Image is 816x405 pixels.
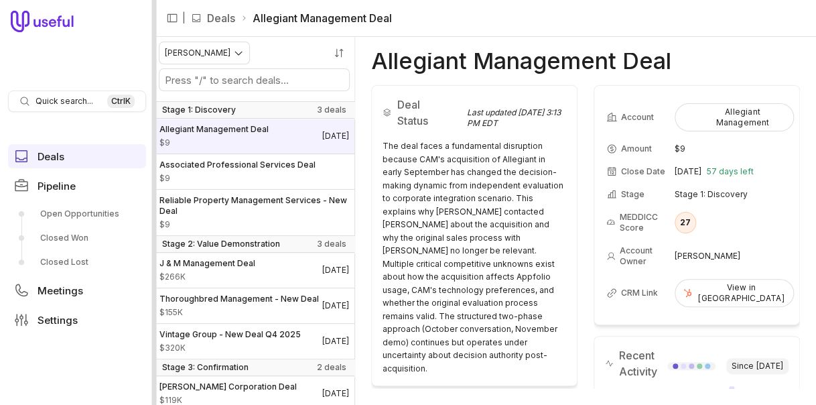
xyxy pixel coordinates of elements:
[159,343,301,353] span: Amount
[329,43,349,63] button: Sort by
[675,138,794,160] td: $9
[159,69,349,91] input: Search deals by name
[317,239,346,249] span: 3 deals
[154,154,354,189] a: Associated Professional Services Deal$9
[159,173,316,184] span: Amount
[38,315,78,325] span: Settings
[683,282,785,304] div: View in [GEOGRAPHIC_DATA]
[159,258,255,269] span: J & M Management Deal
[621,112,654,123] span: Account
[675,240,794,272] td: [PERSON_NAME]
[317,105,346,115] span: 3 deals
[371,53,671,69] h1: Allegiant Management Deal
[8,278,146,302] a: Meetings
[620,245,673,267] span: Account Owner
[707,166,754,177] span: 57 days left
[154,288,354,323] a: Thoroughbred Management - New Deal$155K[DATE]
[8,203,146,273] div: Pipeline submenu
[159,137,269,148] span: Amount
[162,105,236,115] span: Stage 1: Discovery
[675,103,794,131] button: Allegiant Management
[159,219,349,230] span: Amount
[726,358,789,374] span: Since
[36,96,93,107] span: Quick search...
[8,227,146,249] a: Closed Won
[162,8,182,28] button: Collapse sidebar
[207,10,235,26] a: Deals
[159,272,255,282] span: Amount
[159,124,269,135] span: Allegiant Management Deal
[159,160,316,170] span: Associated Professional Services Deal
[675,212,696,233] div: 27
[159,329,301,340] span: Vintage Group - New Deal Q4 2025
[107,95,135,108] kbd: Ctrl K
[675,184,794,205] td: Stage 1: Discovery
[38,181,76,191] span: Pipeline
[154,253,354,288] a: J & M Management Deal$266K[DATE]
[154,119,354,154] a: Allegiant Management Deal$9[DATE]
[322,336,349,347] time: Deal Close Date
[159,382,297,392] span: [PERSON_NAME] Corporation Deal
[8,174,146,198] a: Pipeline
[467,107,561,128] time: [DATE] 3:13 PM EDT
[621,288,658,298] span: CRM Link
[162,239,280,249] span: Stage 2: Value Demonstration
[159,195,349,217] span: Reliable Property Management Services - New Deal
[154,324,354,359] a: Vintage Group - New Deal Q4 2025$320K[DATE]
[8,251,146,273] a: Closed Lost
[241,10,392,26] li: Allegiant Management Deal
[8,308,146,332] a: Settings
[182,10,186,26] span: |
[159,307,319,318] span: Amount
[605,347,667,380] h2: Recent Activity
[621,189,644,200] span: Stage
[683,107,785,128] div: Allegiant Management
[154,190,354,235] a: Reliable Property Management Services - New Deal$9
[38,286,83,296] span: Meetings
[38,152,64,162] span: Deals
[8,203,146,225] a: Open Opportunities
[756,361,783,371] time: [DATE]
[322,300,349,311] time: Deal Close Date
[322,131,349,141] time: Deal Close Date
[621,166,665,177] span: Close Date
[8,144,146,168] a: Deals
[675,279,794,307] a: View in [GEOGRAPHIC_DATA]
[621,143,652,154] span: Amount
[383,139,566,375] div: The deal faces a fundamental disruption because CAM's acquisition of Allegiant in early September...
[675,166,701,177] time: [DATE]
[162,362,249,373] span: Stage 3: Confirmation
[154,37,355,405] nav: Deals
[317,362,346,373] span: 2 deals
[322,388,349,399] time: Deal Close Date
[322,265,349,276] time: Deal Close Date
[159,294,319,304] span: Thoroughbred Management - New Deal
[467,107,566,129] div: Last updated
[619,212,673,233] span: MEDDICC Score
[383,97,467,129] h2: Deal Status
